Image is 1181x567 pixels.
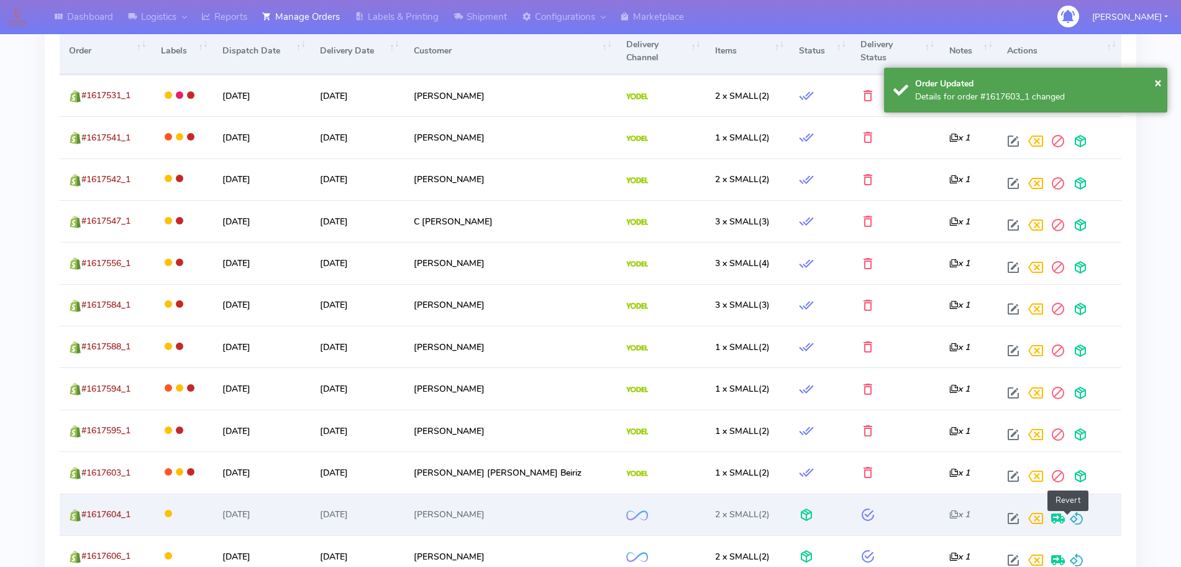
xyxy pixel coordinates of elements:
[715,216,759,228] span: 3 x SMALL
[949,551,970,563] i: x 1
[81,383,130,395] span: #1617594_1
[69,383,81,395] img: shopify.png
[915,90,1158,103] div: Details for order #1617603_1 changed
[715,299,770,311] span: (3)
[311,410,404,451] td: [DATE]
[81,257,130,269] span: #1617556_1
[69,132,81,144] img: shopify.png
[1083,4,1177,30] button: [PERSON_NAME]
[213,75,311,116] td: [DATE]
[81,425,130,436] span: #1617595_1
[790,27,851,74] th: Status: activate to sort column ascending
[949,173,970,185] i: x 1
[311,75,404,116] td: [DATE]
[940,27,998,74] th: Notes: activate to sort column ascending
[81,173,130,185] span: #1617542_1
[404,75,617,116] td: [PERSON_NAME]
[715,257,770,269] span: (4)
[949,257,970,269] i: x 1
[626,510,648,521] img: OnFleet
[404,284,617,326] td: [PERSON_NAME]
[626,136,648,142] img: Yodel
[404,242,617,283] td: [PERSON_NAME]
[213,242,311,283] td: [DATE]
[915,77,1158,90] div: Order Updated
[213,326,311,367] td: [DATE]
[715,467,770,479] span: (2)
[715,132,759,144] span: 1 x SMALL
[715,299,759,311] span: 3 x SMALL
[715,173,770,185] span: (2)
[69,467,81,479] img: shopify.png
[81,341,130,353] span: #1617588_1
[715,509,759,520] span: 2 x SMALL
[81,299,130,311] span: #1617584_1
[213,284,311,326] td: [DATE]
[715,383,770,395] span: (2)
[715,341,770,353] span: (2)
[69,257,81,270] img: shopify.png
[715,90,770,102] span: (2)
[949,341,970,353] i: x 1
[715,341,759,353] span: 1 x SMALL
[213,367,311,409] td: [DATE]
[626,177,648,183] img: Yodel
[69,216,81,228] img: shopify.png
[404,326,617,367] td: [PERSON_NAME]
[311,159,404,200] td: [DATE]
[404,27,617,74] th: Customer: activate to sort column ascending
[311,326,404,367] td: [DATE]
[404,367,617,409] td: [PERSON_NAME]
[213,159,311,200] td: [DATE]
[715,216,770,228] span: (3)
[715,383,759,395] span: 1 x SMALL
[626,303,648,309] img: Yodel
[626,261,648,267] img: Yodel
[311,494,404,535] td: [DATE]
[949,132,970,144] i: x 1
[151,27,212,74] th: Labels: activate to sort column ascending
[81,132,130,144] span: #1617541_1
[949,467,970,479] i: x 1
[311,284,404,326] td: [DATE]
[213,200,311,242] td: [DATE]
[69,174,81,187] img: shopify.png
[404,410,617,451] td: [PERSON_NAME]
[715,551,759,563] span: 2 x SMALL
[311,367,404,409] td: [DATE]
[311,451,404,493] td: [DATE]
[81,90,130,101] span: #1617531_1
[1154,73,1162,92] button: Close
[69,509,81,522] img: shopify.png
[715,509,770,520] span: (2)
[311,200,404,242] td: [DATE]
[626,428,648,435] img: Yodel
[60,27,151,74] th: Order: activate to sort column ascending
[69,425,81,438] img: shopify.png
[404,116,617,158] td: [PERSON_NAME]
[404,159,617,200] td: [PERSON_NAME]
[949,509,970,520] i: x 1
[715,425,759,437] span: 1 x SMALL
[715,425,770,437] span: (2)
[213,451,311,493] td: [DATE]
[626,345,648,351] img: Yodel
[404,494,617,535] td: [PERSON_NAME]
[404,451,617,493] td: [PERSON_NAME] [PERSON_NAME] Beiriz
[69,300,81,312] img: shopify.png
[715,551,770,563] span: (2)
[626,471,648,477] img: Yodel
[213,27,311,74] th: Dispatch Date: activate to sort column ascending
[213,410,311,451] td: [DATE]
[626,552,648,563] img: OnFleet
[626,219,648,225] img: Yodel
[715,173,759,185] span: 2 x SMALL
[949,383,970,395] i: x 1
[404,200,617,242] td: C [PERSON_NAME]
[213,494,311,535] td: [DATE]
[69,551,81,563] img: shopify.png
[715,257,759,269] span: 3 x SMALL
[69,341,81,354] img: shopify.png
[626,93,648,99] img: Yodel
[81,215,130,227] span: #1617547_1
